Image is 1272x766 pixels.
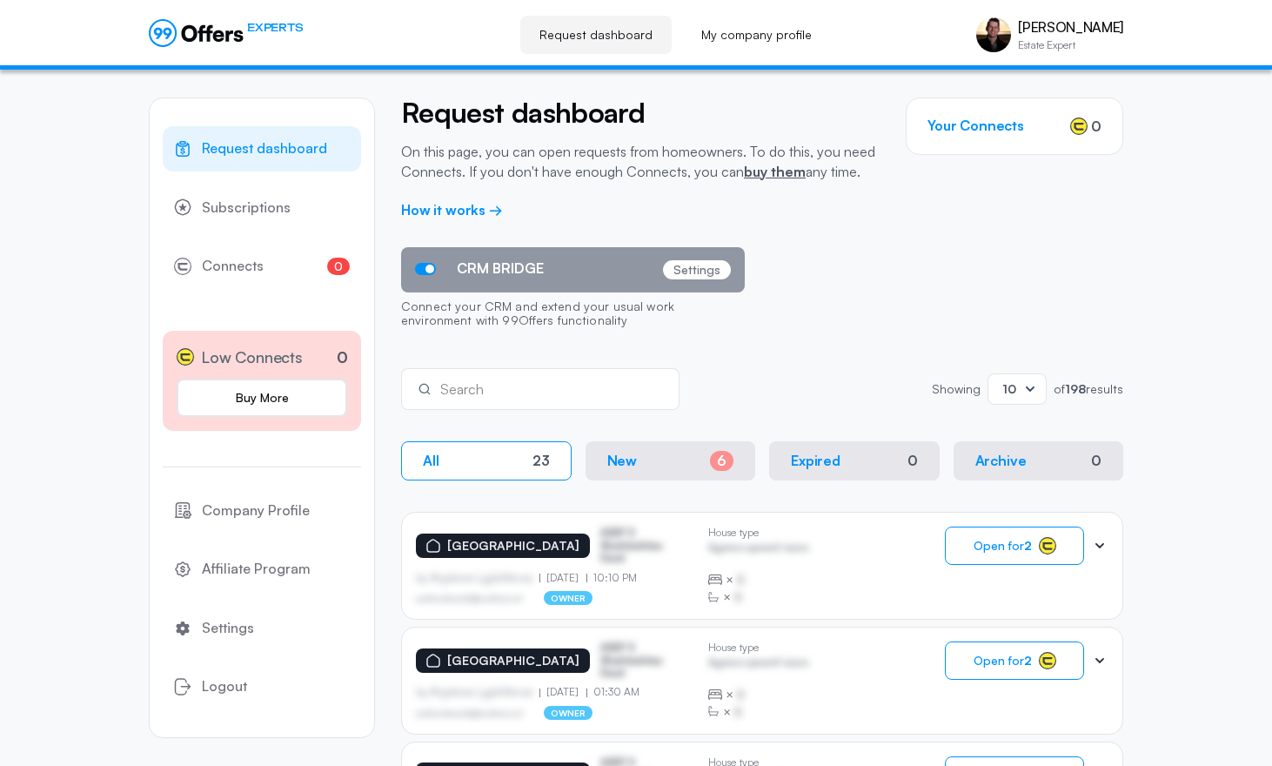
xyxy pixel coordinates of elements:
[539,572,586,584] p: [DATE]
[600,642,687,679] p: ASDF S Sfasfdasfdas Dasd
[975,453,1027,469] p: Archive
[401,441,572,480] button: All23
[401,142,880,181] p: On this page, you can open requests from homeowners. To do this, you need Connects. If you don't ...
[202,138,327,160] span: Request dashboard
[663,260,731,279] p: Settings
[163,185,361,231] a: Subscriptions
[945,642,1084,680] button: Open for2
[737,686,745,703] span: B
[163,664,361,709] button: Logout
[710,451,733,471] div: 6
[202,675,247,698] span: Logout
[708,656,808,673] p: Agrwsv qwervf oiuns
[401,201,503,218] a: How it works →
[327,258,350,275] span: 0
[202,197,291,219] span: Subscriptions
[1024,538,1032,553] strong: 2
[708,588,808,606] div: ×
[163,126,361,171] a: Request dashboard
[586,686,640,698] p: 01:30 AM
[708,571,808,588] div: ×
[907,453,918,469] div: 0
[954,441,1124,480] button: Archive0
[1091,453,1101,469] div: 0
[416,572,539,584] p: by Afgdsrwe Ljgjkdfsbvas
[1018,40,1123,50] p: Estate Expert
[974,539,1032,553] span: Open for
[149,19,303,47] a: EXPERTS
[177,379,347,417] a: Buy More
[744,163,806,180] a: buy them
[447,539,579,554] p: [GEOGRAPHIC_DATA]
[447,654,579,669] p: [GEOGRAPHIC_DATA]
[520,16,672,54] a: Request dashboard
[416,686,539,698] p: by Afgdsrwe Ljgjkdfsbvas
[708,541,808,558] p: Agrwsv qwervf oiuns
[202,255,264,278] span: Connects
[401,292,745,338] p: Connect your CRM and extend your usual work environment with 99Offers functionality
[769,441,940,480] button: Expired0
[974,654,1032,668] span: Open for
[539,686,586,698] p: [DATE]
[708,703,808,721] div: ×
[1018,19,1123,36] p: [PERSON_NAME]
[1065,381,1086,396] strong: 198
[791,453,840,469] p: Expired
[544,591,593,605] p: owner
[586,572,638,584] p: 10:10 PM
[416,593,523,603] p: asdfasdfasasfd@asdfasd.asf
[163,488,361,534] a: Company Profile
[1091,116,1101,137] span: 0
[202,558,311,581] span: Affiliate Program
[544,706,593,720] p: owner
[1024,653,1032,668] strong: 2
[401,97,880,128] h2: Request dashboard
[932,383,981,395] p: Showing
[532,453,550,469] div: 23
[586,441,756,480] button: New6
[202,617,254,640] span: Settings
[734,703,742,721] span: B
[337,346,348,369] p: 0
[737,571,745,588] span: B
[163,547,361,592] a: Affiliate Program
[163,606,361,651] a: Settings
[457,260,544,277] span: CRM BRIDGE
[416,708,523,718] p: asdfasdfasasfd@asdfasd.asf
[734,588,742,606] span: B
[607,453,638,469] p: New
[927,118,1024,134] h3: Your Connects
[682,16,831,54] a: My company profile
[976,17,1011,52] img: Aris Anagnos
[201,345,303,370] span: Low Connects
[247,19,303,36] span: EXPERTS
[600,527,687,564] p: ASDF S Sfasfdasfdas Dasd
[708,527,808,539] p: House type
[163,244,361,289] a: Connects0
[708,642,808,654] p: House type
[708,686,808,703] div: ×
[945,527,1084,565] button: Open for2
[1054,383,1123,395] p: of results
[202,500,310,522] span: Company Profile
[423,453,439,469] p: All
[1002,381,1016,396] span: 10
